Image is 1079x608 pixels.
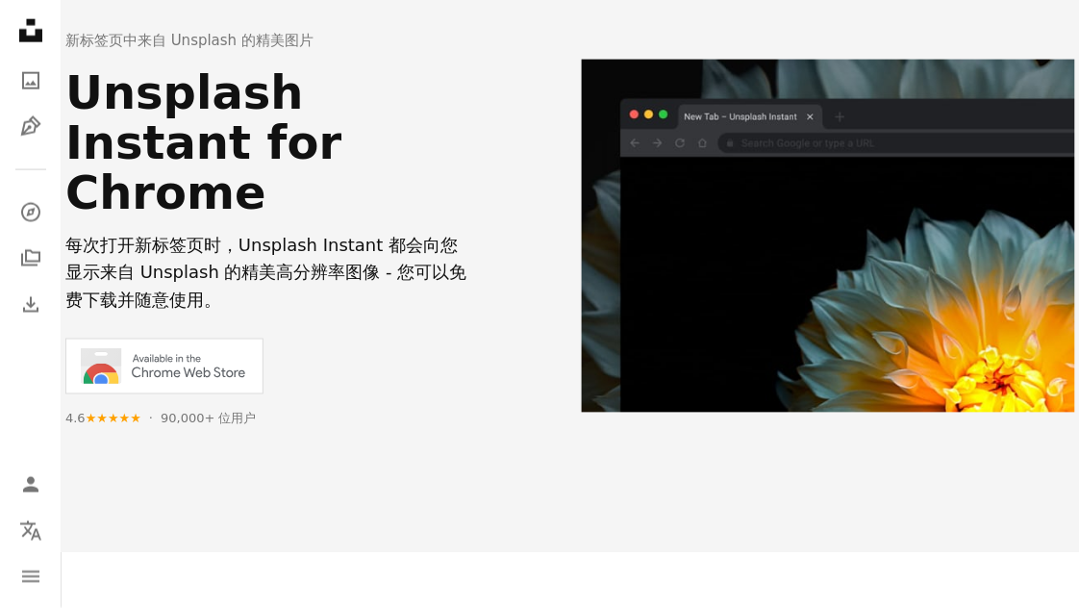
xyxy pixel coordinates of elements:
[12,512,50,550] button: 语言
[130,412,141,426] font: ★
[65,32,314,49] font: 新标签页中来自 Unsplash 的精美图片
[12,558,50,596] button: 菜单
[65,236,467,312] font: 每次打开新标签页时，Unsplash Instant 都会向您显示来自 Unsplash 的精美高分辨率图像 - 您可以免费下载并随意使用。
[161,412,257,426] font: 90,000+ 位用户
[65,412,86,426] font: 4.6
[12,12,50,54] a: 首页 — Unsplash
[65,65,341,219] font: Unsplash Instant for Chrome
[149,412,153,426] font: ·
[12,240,50,278] a: 收藏
[119,412,131,426] font: ★
[12,193,50,232] a: 探索
[86,412,97,426] font: ★
[12,62,50,100] a: 照片
[65,339,263,394] a: 下载适用于 Google Chrome 的 Unsplash Instant
[96,412,108,426] font: ★
[108,412,119,426] font: ★
[12,108,50,146] a: 插图
[12,466,50,504] a: 登录 / 注册
[12,286,50,324] a: 下载历史记录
